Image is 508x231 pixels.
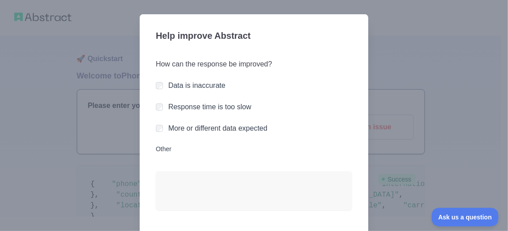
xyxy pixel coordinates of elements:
h3: How can the response be improved? [156,59,352,70]
label: Response time is too slow [168,103,251,111]
label: Data is inaccurate [168,82,225,89]
label: More or different data expected [168,124,267,132]
label: Other [156,144,352,153]
iframe: Toggle Customer Support [432,208,499,227]
h3: Help improve Abstract [156,25,352,48]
